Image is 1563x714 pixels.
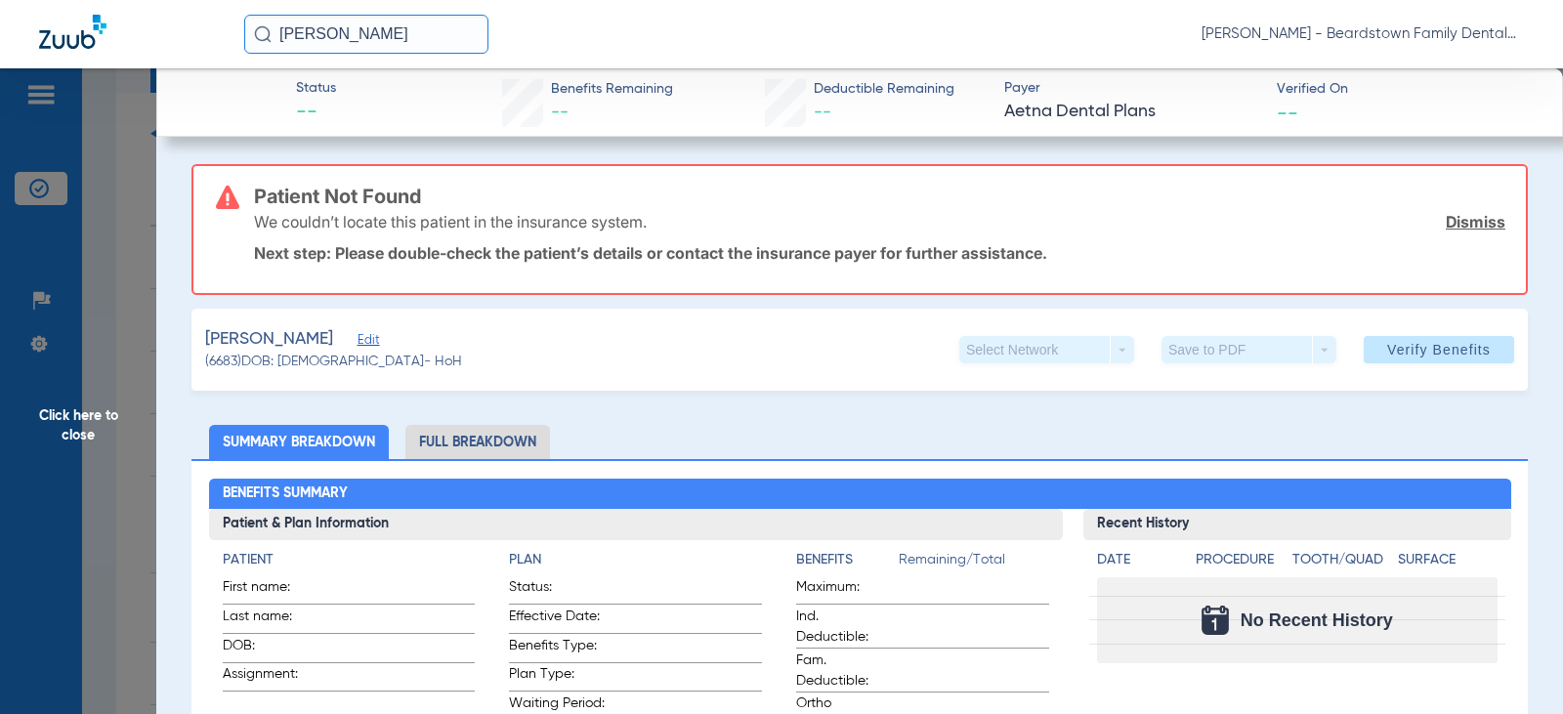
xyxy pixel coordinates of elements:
[796,550,899,570] h4: Benefits
[244,15,488,54] input: Search for patients
[223,577,318,604] span: First name:
[509,636,605,662] span: Benefits Type:
[296,78,336,99] span: Status
[1277,79,1532,100] span: Verified On
[551,79,673,100] span: Benefits Remaining
[209,509,1064,540] h3: Patient & Plan Information
[1202,24,1524,44] span: [PERSON_NAME] - Beardstown Family Dental
[1097,550,1179,570] h4: Date
[1446,212,1505,231] a: Dismiss
[205,327,333,352] span: [PERSON_NAME]
[209,425,389,459] li: Summary Breakdown
[1364,336,1514,363] button: Verify Benefits
[254,243,1505,263] p: Next step: Please double-check the patient’s details or contact the insurance payer for further a...
[509,577,605,604] span: Status:
[1277,102,1298,122] span: --
[1387,342,1491,357] span: Verify Benefits
[205,352,462,372] span: (6683) DOB: [DEMOGRAPHIC_DATA] - HoH
[796,651,892,692] span: Fam. Deductible:
[405,425,550,459] li: Full Breakdown
[1202,606,1229,635] img: Calendar
[1241,610,1393,630] span: No Recent History
[1004,78,1259,99] span: Payer
[358,333,375,352] span: Edit
[209,479,1511,510] h2: Benefits Summary
[796,577,892,604] span: Maximum:
[223,550,476,570] h4: Patient
[509,664,605,691] span: Plan Type:
[509,607,605,633] span: Effective Date:
[1097,550,1179,577] app-breakdown-title: Date
[223,607,318,633] span: Last name:
[1083,509,1510,540] h3: Recent History
[254,187,1505,206] h3: Patient Not Found
[796,550,899,577] app-breakdown-title: Benefits
[1004,100,1259,124] span: Aetna Dental Plans
[509,550,762,570] h4: Plan
[254,212,647,231] p: We couldn’t locate this patient in the insurance system.
[1196,550,1285,577] app-breakdown-title: Procedure
[254,25,272,43] img: Search Icon
[216,186,239,209] img: error-icon
[1292,550,1391,570] h4: Tooth/Quad
[223,636,318,662] span: DOB:
[1292,550,1391,577] app-breakdown-title: Tooth/Quad
[296,100,336,127] span: --
[551,104,569,121] span: --
[899,550,1049,577] span: Remaining/Total
[39,15,106,49] img: Zuub Logo
[796,607,892,648] span: Ind. Deductible:
[814,104,831,121] span: --
[223,664,318,691] span: Assignment:
[1398,550,1497,577] app-breakdown-title: Surface
[814,79,954,100] span: Deductible Remaining
[1398,550,1497,570] h4: Surface
[1196,550,1285,570] h4: Procedure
